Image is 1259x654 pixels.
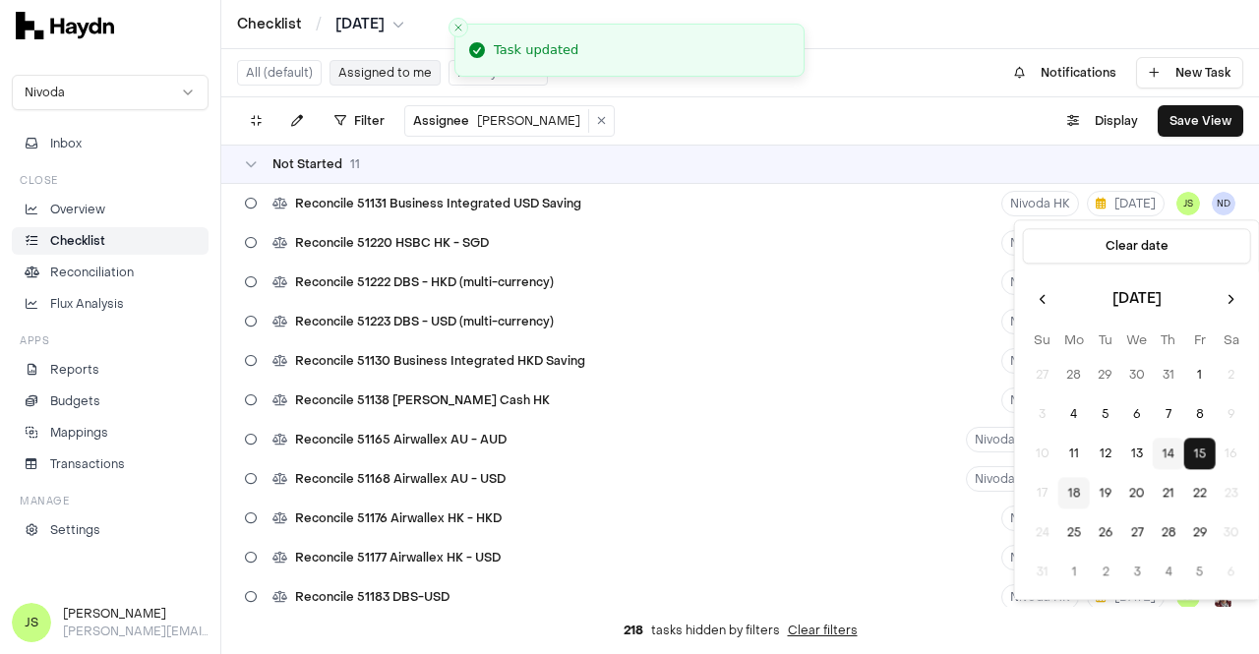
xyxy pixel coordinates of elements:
[12,130,209,157] button: Inbox
[1121,399,1153,431] button: Wednesday, August 6th, 2025
[405,109,589,133] button: Assignee[PERSON_NAME]
[63,623,209,640] p: [PERSON_NAME][EMAIL_ADDRESS][DOMAIN_NAME]
[50,295,124,313] p: Flux Analysis
[1184,360,1216,391] button: Friday, August 1st, 2025
[12,356,209,384] a: Reports
[1090,478,1121,509] button: Tuesday, August 19th, 2025
[237,15,302,34] a: Checklist
[1121,330,1153,351] th: Wednesday
[624,623,643,638] span: 218
[1058,360,1090,391] button: Monday, July 28th, 2025
[295,196,581,211] span: Reconcile 51131 Business Integrated USD Saving
[1176,192,1200,215] button: JS
[1058,517,1090,549] button: Monday, August 25th, 2025
[1001,584,1079,610] button: Nivoda HK
[1023,228,1251,264] button: Clear date
[449,18,468,37] button: Close toast
[1212,192,1235,215] button: ND
[1121,439,1153,470] button: Wednesday, August 13th, 2025
[12,290,209,318] a: Flux Analysis
[1087,191,1165,216] button: [DATE]
[1058,478,1090,509] button: Monday, August 18th, 2025
[966,427,1079,452] button: Nivoda Australia
[12,259,209,286] a: Reconciliation
[788,623,858,638] button: Clear filters
[1001,348,1079,374] button: Nivoda HK
[1216,330,1247,351] th: Saturday
[335,15,404,34] button: [DATE]
[335,15,385,34] span: [DATE]
[1001,545,1079,570] button: Nivoda HK
[50,521,100,539] p: Settings
[323,105,396,137] button: Filter
[295,589,450,605] span: Reconcile 51183 DBS-USD
[20,494,69,508] h3: Manage
[50,232,105,250] p: Checklist
[12,387,209,415] a: Budgets
[494,40,578,60] div: Task updated
[1027,330,1247,587] table: August 2025
[1121,360,1153,391] button: Wednesday, July 30th, 2025
[50,135,82,152] span: Inbox
[1027,330,1058,351] th: Sunday
[295,274,554,290] span: Reconcile 51222 DBS - HKD (multi-currency)
[272,156,342,172] span: Not Started
[295,353,585,369] span: Reconcile 51130 Business Integrated HKD Saving
[1001,309,1079,334] button: Nivoda HK
[12,419,209,446] a: Mappings
[1121,517,1153,549] button: Wednesday, August 27th, 2025
[1184,478,1216,509] button: Friday, August 22nd, 2025
[295,314,554,329] span: Reconcile 51223 DBS - USD (multi-currency)
[1121,478,1153,509] button: Wednesday, August 20th, 2025
[1136,57,1243,89] button: New Task
[63,605,209,623] h3: [PERSON_NAME]
[1096,196,1156,211] span: [DATE]
[1153,557,1184,588] button: Thursday, September 4th, 2025
[50,424,108,442] p: Mappings
[449,60,548,86] button: For my review
[50,455,125,473] p: Transactions
[295,235,489,251] span: Reconcile 51220 HSBC HK - SGD
[1027,283,1058,315] button: Go to the Previous Month
[1055,105,1150,137] button: Display
[1184,517,1216,549] button: Friday, August 29th, 2025
[350,156,360,172] span: 11
[1184,399,1216,431] button: Friday, August 8th, 2025
[221,607,1259,654] div: tasks hidden by filters
[1001,230,1079,256] button: Nivoda HK
[50,264,134,281] p: Reconciliation
[1184,330,1216,351] th: Friday
[1058,439,1090,470] button: Monday, August 11th, 2025
[295,432,507,447] span: Reconcile 51165 Airwallex AU - AUD
[1058,557,1090,588] button: Monday, September 1st, 2025
[237,60,322,86] button: All (default)
[50,201,105,218] p: Overview
[295,471,506,487] span: Reconcile 51168 Airwallex AU - USD
[413,113,469,129] span: Assignee
[295,392,550,408] span: Reconcile 51138 [PERSON_NAME] Cash HK
[312,14,326,33] span: /
[1001,269,1079,295] button: Nivoda HK
[1184,557,1216,588] button: Friday, September 5th, 2025
[1153,399,1184,431] button: Thursday, August 7th, 2025
[12,450,209,478] a: Transactions
[1001,505,1079,531] button: Nivoda HK
[1121,557,1153,588] button: Wednesday, September 3rd, 2025
[16,12,114,39] img: svg+xml,%3c
[295,510,502,526] span: Reconcile 51176 Airwallex HK - HKD
[1058,330,1090,351] th: Monday
[1090,517,1121,549] button: Tuesday, August 26th, 2025
[1153,478,1184,509] button: Thursday, August 21st, 2025
[1001,191,1079,216] button: Nivoda HK
[1058,399,1090,431] button: Monday, August 4th, 2025
[1153,360,1184,391] button: Thursday, July 31st, 2025
[50,361,99,379] p: Reports
[1001,387,1079,413] button: Nivoda HK
[20,333,49,348] h3: Apps
[1153,517,1184,549] button: Thursday, August 28th, 2025
[1216,283,1247,315] button: Go to the Next Month
[12,227,209,255] a: Checklist
[330,60,441,86] button: Assigned to me
[237,15,404,34] nav: breadcrumb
